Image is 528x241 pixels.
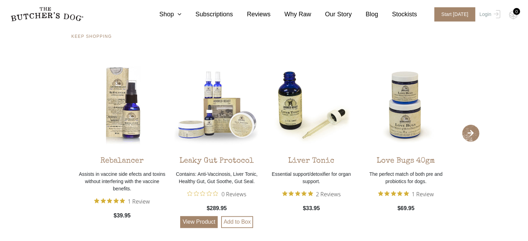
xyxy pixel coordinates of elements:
span: Start [DATE] [434,7,475,21]
img: TBD_Cart-Empty.png [509,10,518,19]
a: View Product [180,216,218,228]
a: Shop [145,10,182,19]
a: Subscriptions [182,10,233,19]
div: Love Bugs 40gm [377,150,435,167]
button: Rated 0 out of 5 stars from 0 reviews. Jump to reviews. [187,189,246,199]
span: $33.95 [303,204,320,213]
p: Assists in vaccine side efects and toxins without interfering with the vaccine benefits. [77,171,168,192]
p: The perfect match of both pre and probiotics for dogs. [360,171,452,185]
span: Previous [49,124,66,142]
a: Stockists [378,10,417,19]
span: 2 Reviews [316,189,341,199]
span: $69.95 [397,204,414,213]
div: Leaky Gut Protocol [179,150,254,167]
a: Start [DATE] [427,7,478,21]
img: TBD_ABA_Leaky-Gut-Protocol.jpg [171,59,262,150]
button: Rated 5 out of 5 stars from 2 reviews. Jump to reviews. [282,189,341,199]
img: TBD_ABA_Liver-Tonic.jpg [266,59,357,150]
button: Rated 5 out of 5 stars from 1 reviews. Jump to reviews. [94,196,150,206]
img: TBD_ABA_Love-Bugs.jpg [360,59,452,150]
div: Rebalancer [100,150,144,167]
a: Why Raw [270,10,311,19]
span: 0 Reviews [221,189,246,199]
a: Add to Box [221,216,253,228]
h4: KEEP SHOPPING [72,34,457,38]
span: 1 Review [128,196,150,206]
a: Reviews [233,10,270,19]
a: Blog [352,10,378,19]
button: Rated 5 out of 5 stars from 1 reviews. Jump to reviews. [378,189,434,199]
a: Our Story [311,10,352,19]
span: $39.95 [114,212,131,220]
span: 1 Review [412,189,434,199]
a: Login [478,7,500,21]
div: Liver Tonic [288,150,334,167]
span: Next [462,124,479,142]
div: 0 [513,8,520,15]
p: Contains: Anti-Vaccinosis, Liver Tonic, Healthy Gut, Gut Soothe, Gut Seal. [171,171,262,185]
p: Essential support/detoxifier for organ support. [266,171,357,185]
img: TBD_ABA_Rebalancer-1.jpg [77,59,168,150]
span: $289.95 [207,204,227,213]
